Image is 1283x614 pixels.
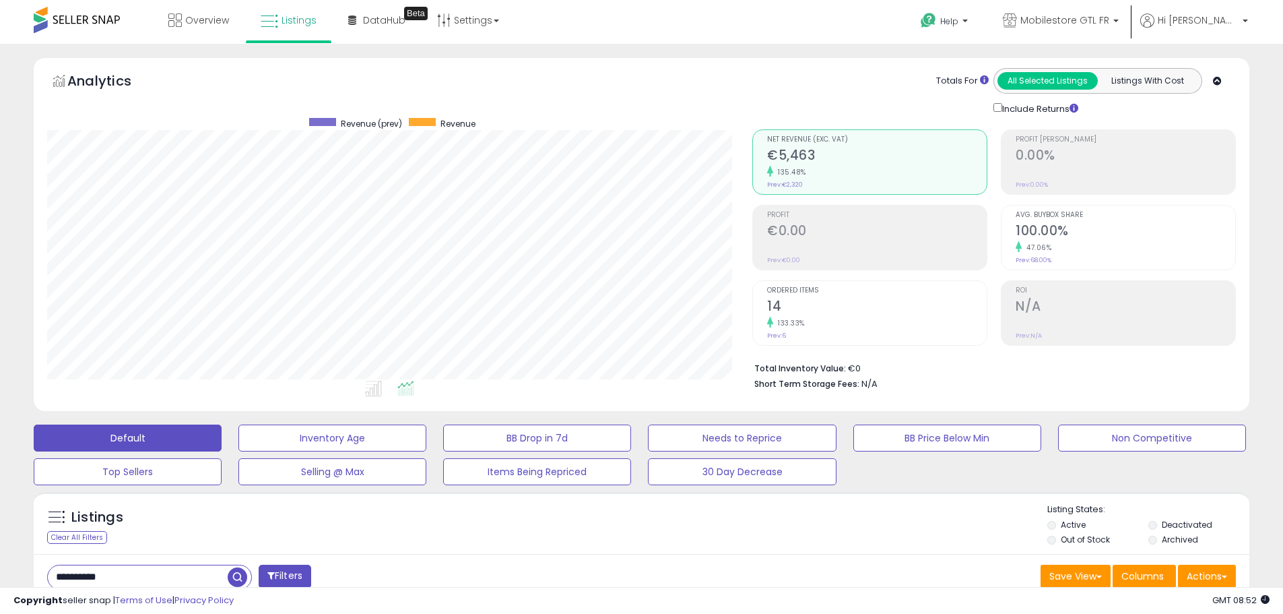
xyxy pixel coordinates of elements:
[767,223,987,241] h2: €0.00
[1158,13,1239,27] span: Hi [PERSON_NAME]
[1212,594,1270,607] span: 2025-10-8 08:52 GMT
[174,594,234,607] a: Privacy Policy
[767,212,987,219] span: Profit
[1016,287,1235,295] span: ROI
[47,531,107,544] div: Clear All Filters
[754,363,846,374] b: Total Inventory Value:
[1061,519,1086,530] label: Active
[1020,13,1109,27] span: Mobilestore GTL FR
[1058,425,1246,452] button: Non Competitive
[341,118,402,129] span: Revenue (prev)
[1016,223,1235,241] h2: 100.00%
[754,359,1226,375] li: €0
[936,75,989,88] div: Totals For
[185,13,229,27] span: Overview
[1061,534,1110,545] label: Out of Stock
[443,425,631,452] button: BB Drop in 7d
[940,16,958,27] span: Help
[1016,136,1235,144] span: Profit [PERSON_NAME]
[282,13,317,27] span: Listings
[853,425,1041,452] button: BB Price Below Min
[67,71,158,94] h5: Analytics
[1097,72,1197,90] button: Listings With Cost
[767,148,987,166] h2: €5,463
[71,508,123,527] h5: Listings
[1016,332,1042,340] small: Prev: N/A
[1016,299,1235,317] h2: N/A
[1016,212,1235,219] span: Avg. Buybox Share
[767,299,987,317] h2: 14
[1022,243,1051,253] small: 47.06%
[773,318,805,328] small: 133.33%
[1140,13,1248,44] a: Hi [PERSON_NAME]
[115,594,172,607] a: Terms of Use
[1162,534,1198,545] label: Archived
[1016,181,1048,189] small: Prev: 0.00%
[1113,565,1176,588] button: Columns
[404,7,428,20] div: Tooltip anchor
[1121,570,1164,583] span: Columns
[983,100,1094,116] div: Include Returns
[1016,148,1235,166] h2: 0.00%
[1047,503,1249,516] p: Listing States:
[861,377,878,390] span: N/A
[34,425,222,452] button: Default
[773,167,806,177] small: 135.48%
[910,2,981,44] a: Help
[767,181,803,189] small: Prev: €2,320
[363,13,405,27] span: DataHub
[34,458,222,485] button: Top Sellers
[1162,519,1212,530] label: Deactivated
[767,136,987,144] span: Net Revenue (Exc. VAT)
[648,458,836,485] button: 30 Day Decrease
[1016,256,1051,264] small: Prev: 68.00%
[997,72,1098,90] button: All Selected Listings
[238,425,426,452] button: Inventory Age
[238,458,426,485] button: Selling @ Max
[443,458,631,485] button: Items Being Repriced
[1178,565,1236,588] button: Actions
[259,565,311,588] button: Filters
[767,256,800,264] small: Prev: €0.00
[920,12,937,29] i: Get Help
[648,425,836,452] button: Needs to Reprice
[13,594,234,607] div: seller snap | |
[13,594,63,607] strong: Copyright
[440,118,475,129] span: Revenue
[767,332,786,340] small: Prev: 6
[1041,565,1111,588] button: Save View
[754,378,859,390] b: Short Term Storage Fees:
[767,287,987,295] span: Ordered Items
